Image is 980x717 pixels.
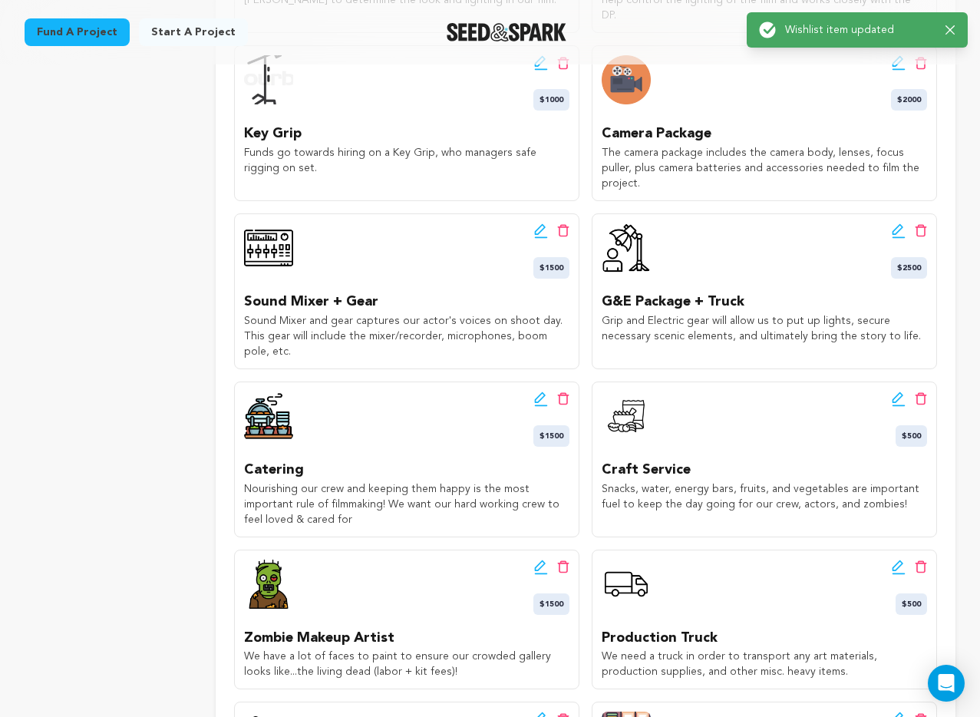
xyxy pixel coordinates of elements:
[533,593,569,615] span: $1500
[447,23,567,41] a: Seed&Spark Homepage
[602,560,651,609] img: wishlist
[447,23,567,41] img: Seed&Spark Logo Dark Mode
[244,145,569,176] p: Funds go towards hiring on a Key Grip, who managers safe rigging on set.
[244,459,569,481] p: Catering
[244,55,293,104] img: wishlist
[25,18,130,46] a: Fund a project
[139,18,248,46] a: Start a project
[244,560,293,609] img: wishlist
[244,313,569,359] p: Sound Mixer and gear captures our actor's voices on shoot day. This gear will include the mixer/r...
[602,481,927,512] p: Snacks, water, energy bars, fruits, and vegetables are important fuel to keep the day going for o...
[602,55,651,104] img: wishlist
[891,89,927,111] span: $2000
[602,291,927,313] p: G&E Package + Truck
[602,313,927,344] p: Grip and Electric gear will allow us to put up lights, secure necessary scenic elements, and ulti...
[602,627,927,649] p: Production Truck
[602,459,927,481] p: Craft Service
[244,649,569,679] p: We have a lot of faces to paint to ensure our crowded gallery looks like...the living dead (labor...
[244,123,569,145] p: Key Grip
[244,392,293,441] img: wishlist
[602,392,651,441] img: wishlist
[602,123,927,145] p: Camera Package
[602,145,927,191] p: The camera package includes the camera body, lenses, focus puller, plus camera batteries and acce...
[533,89,569,111] span: $1000
[896,593,927,615] span: $500
[533,425,569,447] span: $1500
[928,665,965,702] div: Open Intercom Messenger
[891,257,927,279] span: $2500
[602,223,651,273] img: wishlist
[896,425,927,447] span: $500
[244,223,293,273] img: wishlist
[244,291,569,313] p: Sound Mixer + Gear
[785,22,933,38] p: Wishlist item updated
[602,649,927,679] p: We need a truck in order to transport any art materials, production supplies, and other misc. hea...
[244,627,569,649] p: Zombie Makeup Artist
[533,257,569,279] span: $1500
[244,481,569,527] p: Nourishing our crew and keeping them happy is the most important rule of filmmaking! We want our ...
